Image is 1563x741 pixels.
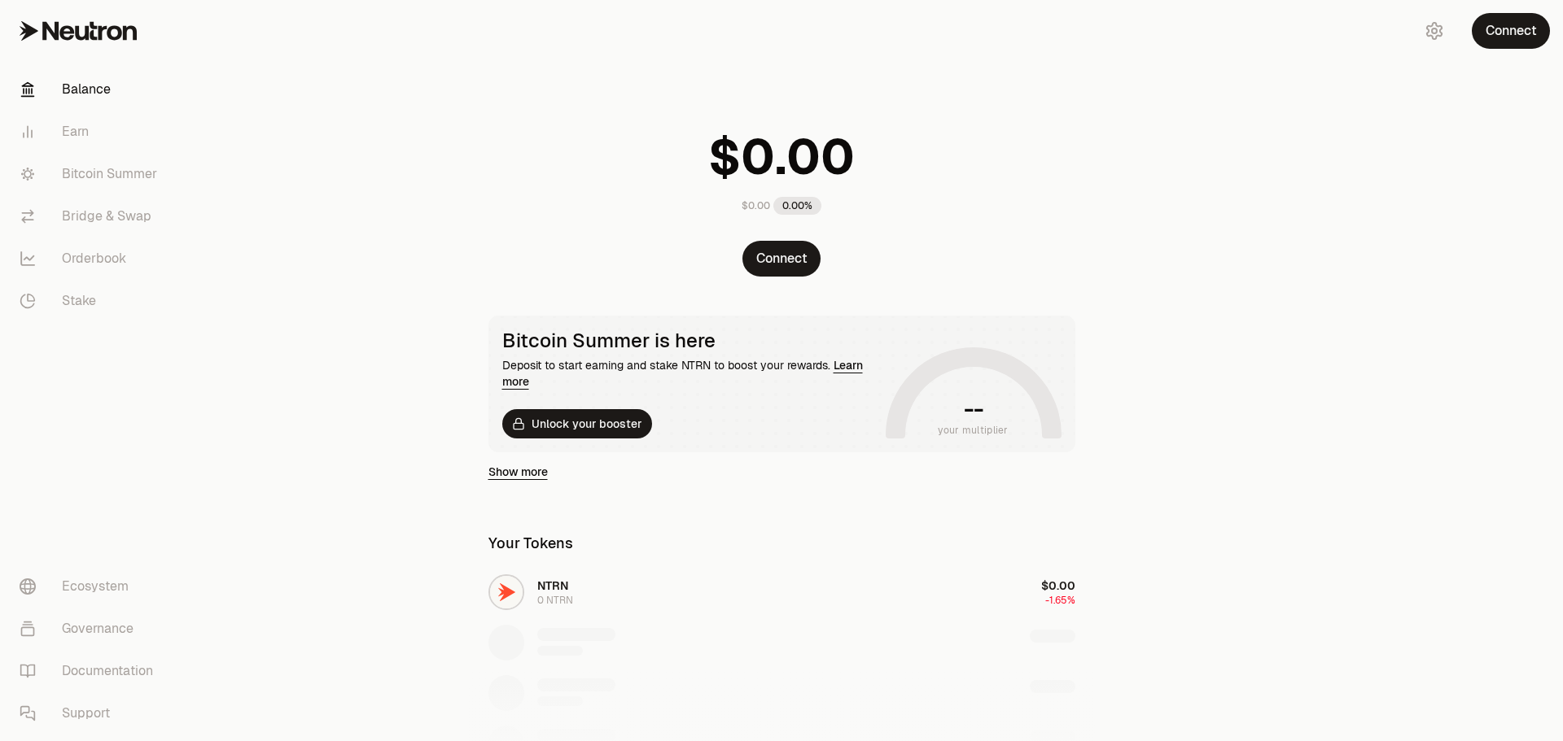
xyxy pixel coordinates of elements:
a: Ecosystem [7,565,176,608]
div: 0.00% [773,197,821,215]
button: Unlock your booster [502,409,652,438]
a: Earn [7,111,176,153]
button: Connect [1472,13,1550,49]
a: Bitcoin Summer [7,153,176,195]
h1: -- [964,396,983,422]
a: Stake [7,280,176,322]
a: Show more [488,464,548,480]
div: Deposit to start earning and stake NTRN to boost your rewards. [502,357,879,390]
div: Your Tokens [488,532,573,555]
div: Bitcoin Summer is here [502,329,879,352]
div: $0.00 [742,199,770,212]
a: Balance [7,68,176,111]
a: Orderbook [7,238,176,280]
a: Governance [7,608,176,650]
a: Documentation [7,650,176,692]
a: Bridge & Swap [7,195,176,238]
a: Support [7,692,176,734]
button: Connect [742,241,821,277]
span: your multiplier [938,422,1009,438]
